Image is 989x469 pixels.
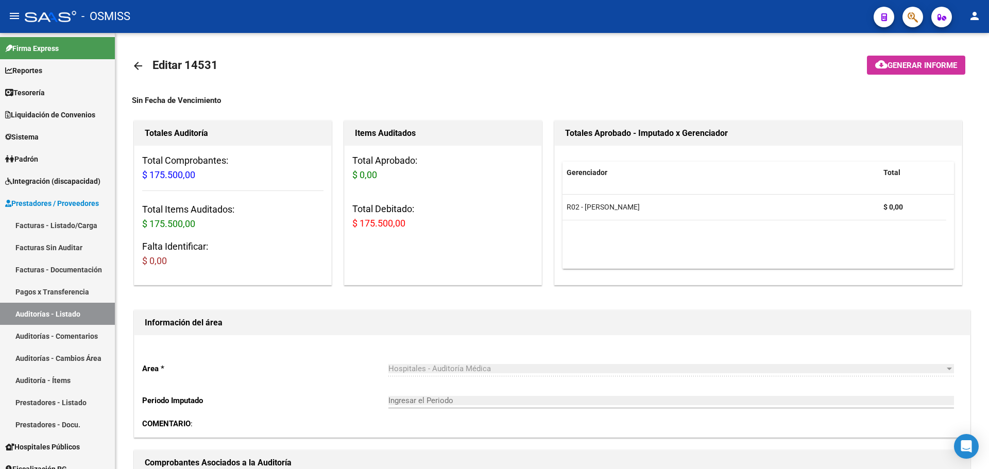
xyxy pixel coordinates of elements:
span: Hospitales Públicos [5,441,80,453]
span: $ 175.500,00 [352,218,405,229]
h1: Información del área [145,315,960,331]
h3: Total Items Auditados: [142,202,323,231]
h1: Totales Auditoría [145,125,321,142]
mat-icon: person [968,10,981,22]
span: Gerenciador [567,168,607,177]
strong: COMENTARIO [142,419,191,428]
mat-icon: cloud_download [875,58,888,71]
span: Editar 14531 [152,59,218,72]
span: Reportes [5,65,42,76]
span: Tesorería [5,87,45,98]
span: Padrón [5,153,38,165]
span: Integración (discapacidad) [5,176,100,187]
span: Liquidación de Convenios [5,109,95,120]
h3: Total Aprobado: [352,153,534,182]
span: Prestadores / Proveedores [5,198,99,209]
span: $ 175.500,00 [142,218,195,229]
p: Periodo Imputado [142,395,388,406]
h3: Falta Identificar: [142,239,323,268]
span: Hospitales - Auditoría Médica [388,364,491,373]
span: Firma Express [5,43,59,54]
button: Generar informe [867,56,965,75]
span: $ 0,00 [142,255,167,266]
span: Generar informe [888,61,957,70]
span: : [142,419,193,428]
span: $ 0,00 [352,169,377,180]
span: Total [883,168,900,177]
datatable-header-cell: Total [879,162,946,184]
strong: $ 0,00 [883,203,903,211]
h1: Totales Aprobado - Imputado x Gerenciador [565,125,951,142]
h3: Total Comprobantes: [142,153,323,182]
mat-icon: menu [8,10,21,22]
p: Area * [142,363,388,374]
datatable-header-cell: Gerenciador [562,162,879,184]
span: Sistema [5,131,39,143]
h3: Total Debitado: [352,202,534,231]
span: - OSMISS [81,5,130,28]
span: $ 175.500,00 [142,169,195,180]
div: Open Intercom Messenger [954,434,979,459]
div: Sin Fecha de Vencimiento [132,95,973,106]
span: R02 - [PERSON_NAME] [567,203,640,211]
h1: Items Auditados [355,125,531,142]
mat-icon: arrow_back [132,60,144,72]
